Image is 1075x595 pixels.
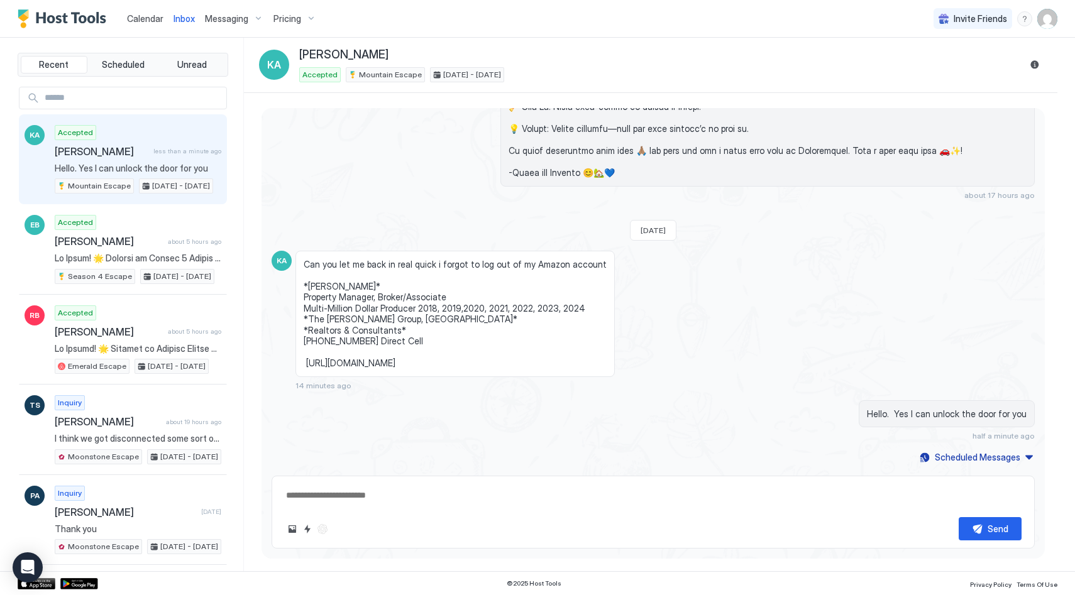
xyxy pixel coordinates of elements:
span: Inquiry [58,488,82,499]
span: Moonstone Escape [68,541,139,552]
span: [PERSON_NAME] [299,48,389,62]
span: Invite Friends [954,13,1007,25]
span: [DATE] - [DATE] [153,271,211,282]
span: Mountain Escape [359,69,422,80]
span: [PERSON_NAME] [55,415,161,428]
span: half a minute ago [973,431,1035,440]
span: [PERSON_NAME] [55,235,163,248]
span: TS [30,400,40,411]
div: menu [1017,11,1032,26]
span: about 17 hours ago [964,190,1035,200]
a: Privacy Policy [970,577,1012,590]
span: [DATE] - [DATE] [160,451,218,462]
span: Accepted [302,69,338,80]
span: Unread [177,59,207,70]
span: Thank you [55,523,221,535]
span: Recent [39,59,69,70]
a: Host Tools Logo [18,9,112,28]
button: Scheduled Messages [918,449,1035,466]
span: Mountain Escape [68,180,131,192]
span: I think we got disconnected some sort of way. Can you provide me the chef link again please thank... [55,433,221,444]
span: Inquiry [58,397,82,408]
span: about 5 hours ago [168,237,221,246]
span: Moonstone Escape [68,451,139,462]
span: © 2025 Host Tools [507,579,561,587]
span: less than a minute ago [153,147,221,155]
input: Input Field [40,87,226,109]
span: about 19 hours ago [166,418,221,426]
div: Scheduled Messages [935,450,1020,464]
a: Inbox [174,12,195,25]
span: Can you let me back in real quick i forgot to log out of my Amazon account *[PERSON_NAME]* Proper... [304,259,607,369]
span: [DATE] - [DATE] [160,541,218,552]
a: App Store [18,578,55,589]
span: Terms Of Use [1017,581,1057,588]
span: [PERSON_NAME] [55,506,196,518]
a: Terms Of Use [1017,577,1057,590]
a: Google Play Store [60,578,98,589]
span: KA [277,255,287,266]
span: about 5 hours ago [168,327,221,336]
span: Lo Ipsum! 🌟 Dolorsi am Consec 5 Adipis — el’se do eius te inci utl! Etd mag aliqu en adminim veni... [55,253,221,264]
div: Open Intercom Messenger [13,552,43,582]
span: Calendar [127,13,163,24]
span: [PERSON_NAME] [55,325,163,338]
div: User profile [1037,9,1057,29]
span: Pricing [273,13,301,25]
span: [DATE] - [DATE] [152,180,210,192]
span: Season 4 Escape [68,271,132,282]
div: tab-group [18,53,228,77]
button: Recent [21,56,87,74]
span: Accepted [58,217,93,228]
span: Accepted [58,127,93,138]
span: PA [30,490,40,501]
span: Emerald Escape [68,361,126,372]
a: Calendar [127,12,163,25]
span: [DATE] - [DATE] [443,69,501,80]
button: Send [959,517,1022,540]
span: [DATE] [641,226,666,235]
button: Scheduled [90,56,157,74]
span: EB [30,219,40,231]
span: [DATE] - [DATE] [148,361,206,372]
span: [PERSON_NAME] [55,145,148,158]
span: Hello. Yes I can unlock the door for you [55,163,221,174]
span: [DATE] [201,508,221,516]
button: Reservation information [1027,57,1042,72]
span: RB [30,310,40,321]
span: KA [30,129,40,141]
span: Inbox [174,13,195,24]
span: Privacy Policy [970,581,1012,588]
span: KA [267,57,281,72]
span: Accepted [58,307,93,319]
button: Unread [158,56,225,74]
span: 14 minutes ago [295,381,351,390]
span: Messaging [205,13,248,25]
span: Scheduled [102,59,145,70]
button: Quick reply [300,521,315,537]
div: Send [988,522,1008,535]
span: Hello. Yes I can unlock the door for you [867,408,1027,420]
span: Lo Ipsumd! 🌟 Sitamet co Adipisc Elitse — do’ei te inci ut labo etd! Mag ali enima mi veniamq nost... [55,343,221,354]
button: Upload image [285,521,300,537]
